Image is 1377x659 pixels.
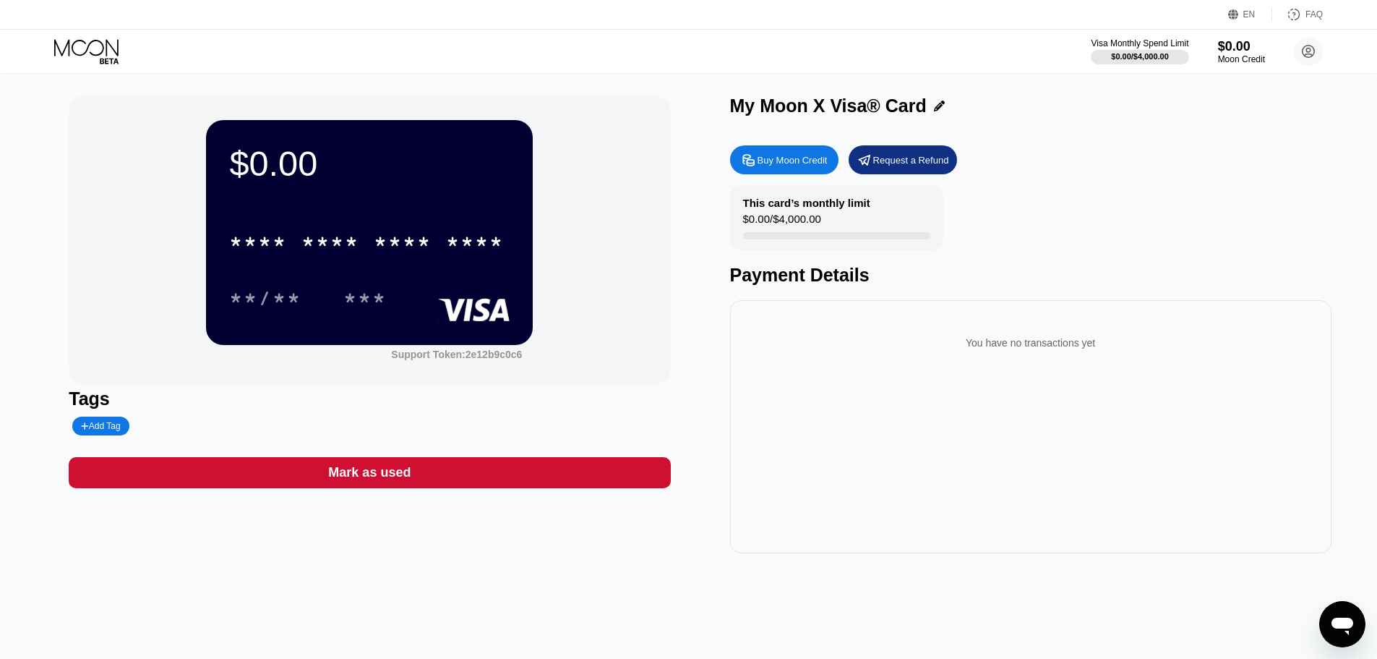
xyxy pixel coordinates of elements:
[730,145,838,174] div: Buy Moon Credit
[1218,39,1265,64] div: $0.00Moon Credit
[1272,7,1323,22] div: FAQ
[1091,38,1188,48] div: Visa Monthly Spend Limit
[1091,38,1188,64] div: Visa Monthly Spend Limit$0.00/$4,000.00
[873,154,949,166] div: Request a Refund
[1111,52,1169,61] div: $0.00 / $4,000.00
[849,145,957,174] div: Request a Refund
[730,95,927,116] div: My Moon X Visa® Card
[1319,601,1365,647] iframe: Button to launch messaging window
[69,388,670,409] div: Tags
[391,349,522,360] div: Support Token:2e12b9c0c6
[328,464,411,481] div: Mark as used
[743,197,870,209] div: This card’s monthly limit
[1228,7,1272,22] div: EN
[72,417,129,435] div: Add Tag
[229,143,510,184] div: $0.00
[758,154,828,166] div: Buy Moon Credit
[1218,39,1265,54] div: $0.00
[1305,9,1323,20] div: FAQ
[743,213,821,232] div: $0.00 / $4,000.00
[391,349,522,360] div: Support Token: 2e12b9c0c6
[1218,54,1265,64] div: Moon Credit
[69,457,670,488] div: Mark as used
[1243,9,1256,20] div: EN
[730,265,1331,286] div: Payment Details
[742,323,1320,363] div: You have no transactions yet
[81,421,120,431] div: Add Tag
